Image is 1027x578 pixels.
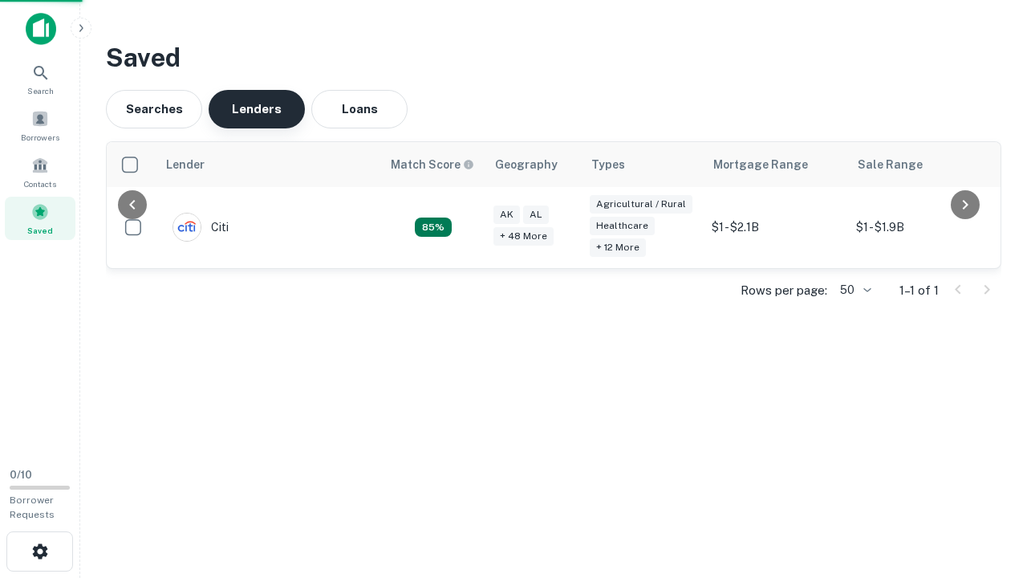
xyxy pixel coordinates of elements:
a: Saved [5,197,75,240]
div: + 12 more [590,238,646,257]
h3: Saved [106,39,1001,77]
span: Borrower Requests [10,495,55,520]
div: Healthcare [590,217,655,235]
th: Capitalize uses an advanced AI algorithm to match your search with the best lender. The match sco... [381,142,485,187]
button: Lenders [209,90,305,128]
span: Contacts [24,177,56,190]
span: Borrowers [21,131,59,144]
span: Saved [27,224,53,237]
h6: Match Score [391,156,471,173]
p: 1–1 of 1 [899,281,939,300]
th: Sale Range [848,142,992,187]
img: capitalize-icon.png [26,13,56,45]
th: Geography [485,142,582,187]
div: 50 [834,279,874,302]
a: Search [5,57,75,100]
a: Contacts [5,150,75,193]
td: $1 - $1.9B [848,187,992,268]
div: Types [591,155,625,174]
div: Geography [495,155,558,174]
th: Mortgage Range [704,142,848,187]
p: Rows per page: [741,281,827,300]
div: + 48 more [493,227,554,246]
div: Lender [166,155,205,174]
div: AK [493,206,520,224]
div: Agricultural / Rural [590,195,692,214]
a: Borrowers [5,104,75,147]
td: $1 - $2.1B [704,187,848,268]
span: 0 / 10 [10,469,32,481]
span: Search [27,84,54,97]
img: picture [173,214,201,241]
div: Capitalize uses an advanced AI algorithm to match your search with the best lender. The match sco... [391,156,474,173]
th: Lender [156,142,381,187]
th: Types [582,142,704,187]
iframe: Chat Widget [947,450,1027,527]
button: Loans [311,90,408,128]
div: Sale Range [858,155,923,174]
div: Citi [173,213,229,242]
div: Mortgage Range [713,155,808,174]
button: Searches [106,90,202,128]
div: AL [523,206,549,224]
div: Capitalize uses an advanced AI algorithm to match your search with the best lender. The match sco... [415,218,452,237]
